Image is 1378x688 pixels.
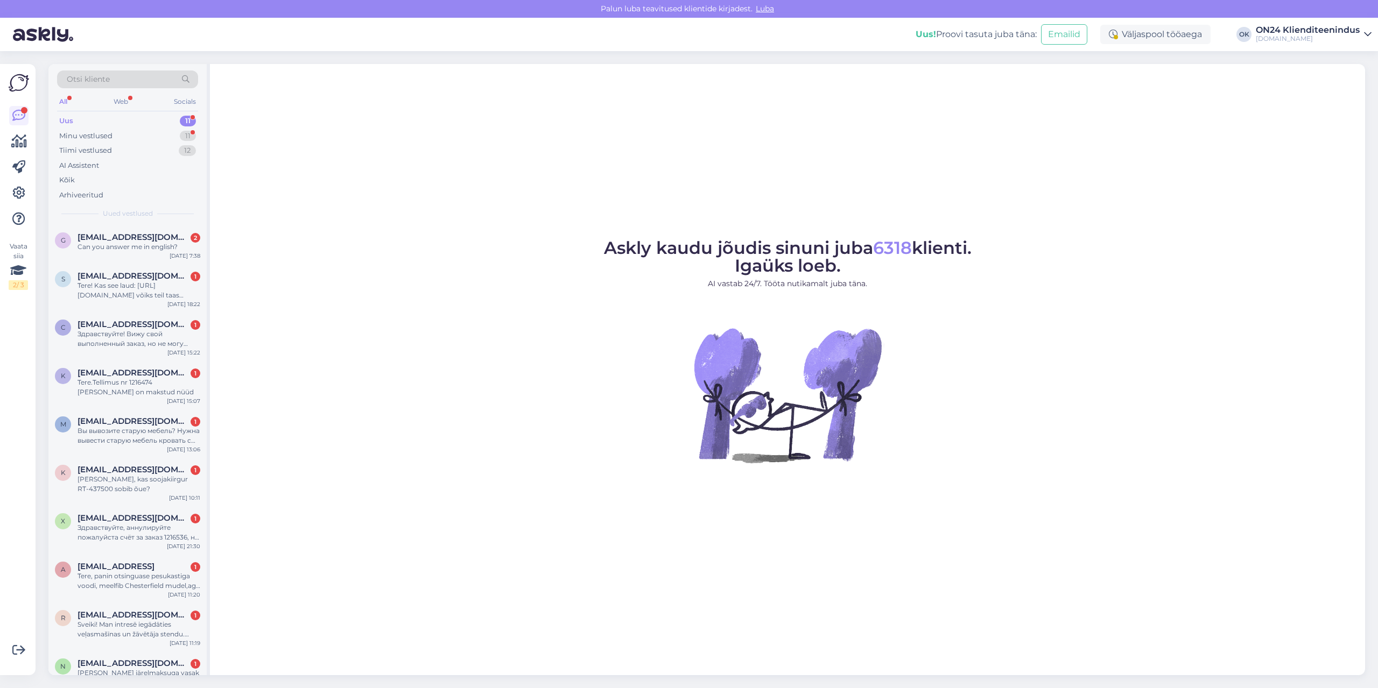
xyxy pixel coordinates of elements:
[167,349,200,357] div: [DATE] 15:22
[604,237,972,276] span: Askly kaudu jõudis sinuni juba klienti. Igaüks loeb.
[753,4,777,13] span: Luba
[78,416,189,426] span: mrngoldman@gmail.com
[191,272,200,281] div: 1
[179,145,196,156] div: 12
[59,131,113,141] div: Minu vestlused
[78,426,200,445] div: Вы вывозите старую мебель? Нужна вывести старую мебель кровать с матрасами?
[67,74,110,85] span: Otsi kliente
[78,610,189,620] span: raivis.rukeris@gmail.com
[1236,27,1252,42] div: OK
[170,639,200,647] div: [DATE] 11:19
[61,323,66,331] span: c
[180,116,196,126] div: 11
[57,95,69,109] div: All
[78,329,200,349] div: Здравствуйте! Вижу свой выполненный заказ, но не могу перейти на страницу товара. Хотела уточнить...
[191,368,200,378] div: 1
[916,29,936,39] b: Uus!
[59,175,75,186] div: Kõik
[59,116,73,126] div: Uus
[78,320,189,329] span: catandra@vk.com
[78,281,200,300] div: Tere! Kas see laud: [URL][DOMAIN_NAME] võiks teil taas müüki tulla? Kui ei, kas oskate öelda, kes...
[59,145,112,156] div: Tiimi vestlused
[60,420,66,428] span: m
[191,320,200,330] div: 1
[172,95,198,109] div: Socials
[78,465,189,474] span: kadri@kta.ee
[59,160,99,171] div: AI Assistent
[59,190,103,201] div: Arhiveeritud
[61,517,65,525] span: x
[78,378,200,397] div: Tere.Tellimus nr 1216474 [PERSON_NAME] on makstud nüüd
[78,368,189,378] span: kivikas34@gmail.com
[1256,34,1360,43] div: [DOMAIN_NAME]
[78,232,189,242] span: gailitisjuris8@gmail.com
[191,417,200,427] div: 1
[61,469,66,477] span: k
[167,300,200,308] div: [DATE] 18:22
[78,658,189,668] span: nijole5220341@gmail.com
[9,242,28,290] div: Vaata siia
[61,372,66,380] span: k
[78,620,200,639] div: Sveiki! Man intresē iegādāties veļasmašīnas un žāvētāja stendu. Diemžēl nesaprotu ne Igauņu valod...
[103,209,153,218] span: Uued vestlused
[61,236,66,244] span: g
[1256,26,1372,43] a: ON24 Klienditeenindus[DOMAIN_NAME]
[873,237,912,258] span: 6318
[191,514,200,523] div: 1
[191,611,200,620] div: 1
[60,662,66,670] span: n
[61,614,66,622] span: r
[170,252,200,260] div: [DATE] 7:38
[167,397,200,405] div: [DATE] 15:07
[78,474,200,494] div: [PERSON_NAME], kas soojakiirgur RT-437500 sobib õue?
[9,73,29,93] img: Askly Logo
[691,298,884,492] img: No Chat active
[1256,26,1360,34] div: ON24 Klienditeenindus
[168,591,200,599] div: [DATE] 11:20
[180,131,196,141] div: 11
[111,95,130,109] div: Web
[78,271,189,281] span: siimjuks@gmail.com
[191,465,200,475] div: 1
[78,242,200,252] div: Can you answer me in english?
[78,668,200,687] div: [PERSON_NAME] järelmaksuga vasak nurgaga
[78,513,189,523] span: xxx7770@mail.ru
[191,659,200,669] div: 1
[191,233,200,243] div: 2
[169,494,200,502] div: [DATE] 10:11
[78,571,200,591] div: Tere, panin otsinguase pesukastiga voodi, meelfib Chesterfield mudel,aga ei näe, et sellel oleks ...
[78,523,200,542] div: Здравствуйте, аннулируйте пожалуйста счёт за заказ 1216536, не верно выбран товар
[78,562,154,571] span: arusookatlin@gmail.con
[604,278,972,289] p: AI vastab 24/7. Tööta nutikamalt juba täna.
[191,562,200,572] div: 1
[1041,24,1087,45] button: Emailid
[1100,25,1211,44] div: Väljaspool tööaega
[9,280,28,290] div: 2 / 3
[167,445,200,453] div: [DATE] 13:06
[61,275,65,283] span: s
[167,542,200,550] div: [DATE] 21:30
[61,565,66,573] span: a
[916,28,1037,41] div: Proovi tasuta juba täna:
